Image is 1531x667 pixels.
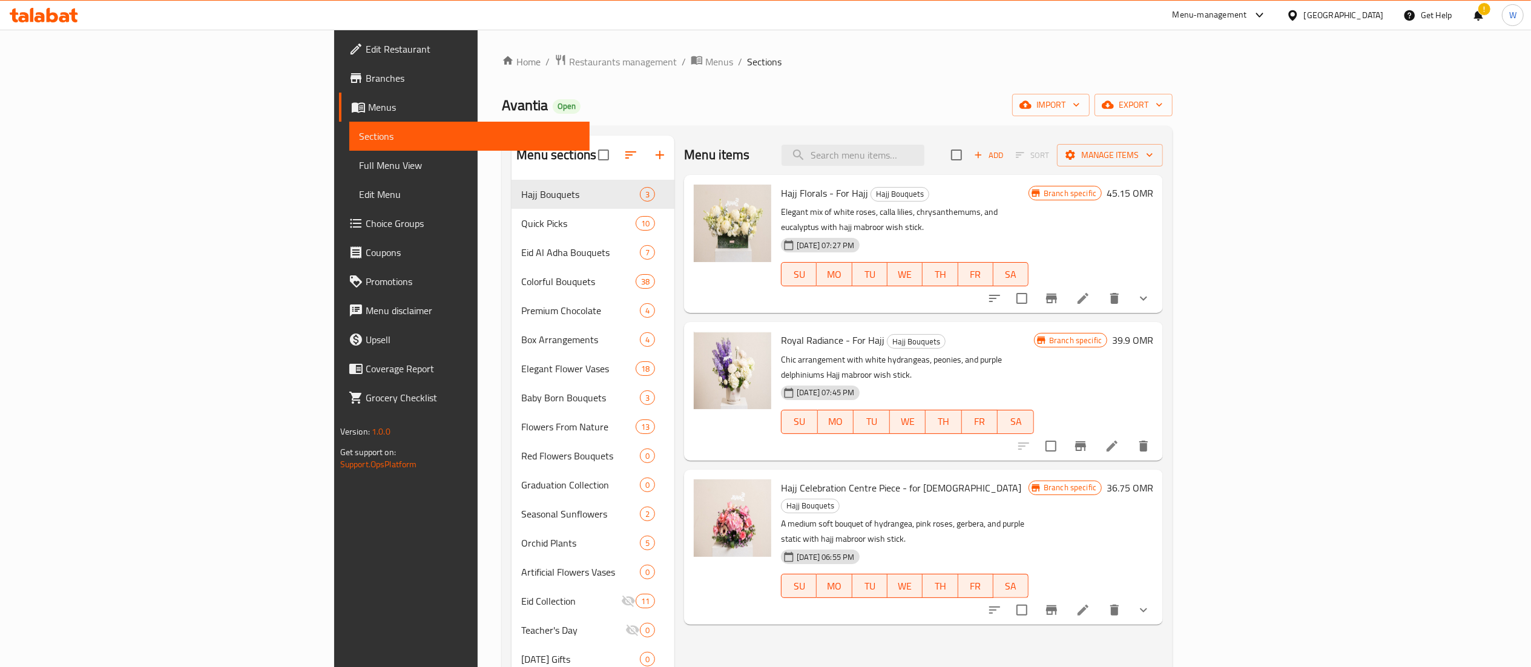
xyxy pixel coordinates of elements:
[340,424,370,439] span: Version:
[640,245,655,260] div: items
[521,390,640,405] span: Baby Born Bouquets
[621,594,636,608] svg: Inactive section
[1129,284,1158,313] button: show more
[694,479,771,557] img: Hajj Celebration Centre Piece - for Hajj
[1095,94,1173,116] button: export
[887,262,923,286] button: WE
[512,441,674,470] div: Red Flowers Bouquets0
[521,303,640,318] span: Premium Chocolate
[636,218,654,229] span: 10
[781,352,1034,383] p: Chic arrangement with white hydrangeas, peonies, and purple delphiniums Hajj mabroor wish stick.
[521,623,625,637] div: Teacher's Day
[969,146,1008,165] span: Add item
[366,390,580,405] span: Grocery Checklist
[521,594,621,608] div: Eid Collection
[640,189,654,200] span: 3
[359,129,580,143] span: Sections
[512,209,674,238] div: Quick Picks10
[958,262,993,286] button: FR
[339,296,590,325] a: Menu disclaimer
[366,245,580,260] span: Coupons
[521,448,640,463] div: Red Flowers Bouquets
[958,574,993,598] button: FR
[366,42,580,56] span: Edit Restaurant
[521,216,636,231] span: Quick Picks
[1100,596,1129,625] button: delete
[640,479,654,491] span: 0
[640,623,655,637] div: items
[792,551,859,563] span: [DATE] 06:55 PM
[366,274,580,289] span: Promotions
[684,146,750,164] h2: Menu items
[821,266,847,283] span: MO
[1039,188,1101,199] span: Branch specific
[781,410,817,434] button: SU
[368,100,580,114] span: Menus
[694,185,771,262] img: Hajj Florals - For Hajj
[854,410,890,434] button: TU
[640,537,654,549] span: 5
[640,654,654,665] span: 0
[521,361,636,376] span: Elegant Flower Vases
[636,216,655,231] div: items
[340,444,396,460] span: Get support on:
[645,140,674,169] button: Add section
[512,616,674,645] div: Teacher's Day0
[967,413,993,430] span: FR
[857,266,883,283] span: TU
[640,392,654,404] span: 3
[640,567,654,578] span: 0
[512,296,674,325] div: Premium Chocolate4
[821,577,847,595] span: MO
[339,64,590,93] a: Branches
[823,413,849,430] span: MO
[781,184,868,202] span: Hajj Florals - For Hajj
[781,516,1029,547] p: A medium soft bouquet of hydrangea, pink roses, gerbera, and purple static with hajj mabroor wish...
[963,266,989,283] span: FR
[521,245,640,260] div: Eid Al Adha Bouquets
[640,332,655,347] div: items
[1039,482,1101,493] span: Branch specific
[858,413,885,430] span: TU
[339,383,590,412] a: Grocery Checklist
[781,262,817,286] button: SU
[339,209,590,238] a: Choice Groups
[1009,597,1035,623] span: Select to update
[640,247,654,258] span: 7
[792,387,859,398] span: [DATE] 07:45 PM
[640,478,655,492] div: items
[892,577,918,595] span: WE
[591,142,616,168] span: Select all sections
[339,238,590,267] a: Coupons
[640,334,654,346] span: 4
[569,54,677,69] span: Restaurants management
[521,652,640,666] span: [DATE] Gifts
[339,93,590,122] a: Menus
[682,54,686,69] li: /
[640,507,655,521] div: items
[502,54,1173,70] nav: breadcrumb
[1100,284,1129,313] button: delete
[857,577,883,595] span: TU
[640,390,655,405] div: items
[512,383,674,412] div: Baby Born Bouquets3
[359,158,580,172] span: Full Menu View
[782,145,924,166] input: search
[963,577,989,595] span: FR
[1076,291,1090,306] a: Edit menu item
[927,577,953,595] span: TH
[923,262,958,286] button: TH
[944,142,969,168] span: Select section
[372,424,390,439] span: 1.0.0
[359,187,580,202] span: Edit Menu
[998,410,1034,434] button: SA
[1012,94,1090,116] button: import
[781,479,1021,497] span: Hajj Celebration Centre Piece - for [DEMOGRAPHIC_DATA]
[521,652,640,666] div: Women's Day Gifts
[512,586,674,616] div: Eid Collection11
[640,303,655,318] div: items
[1509,8,1516,22] span: W
[1022,97,1080,113] span: import
[705,54,733,69] span: Menus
